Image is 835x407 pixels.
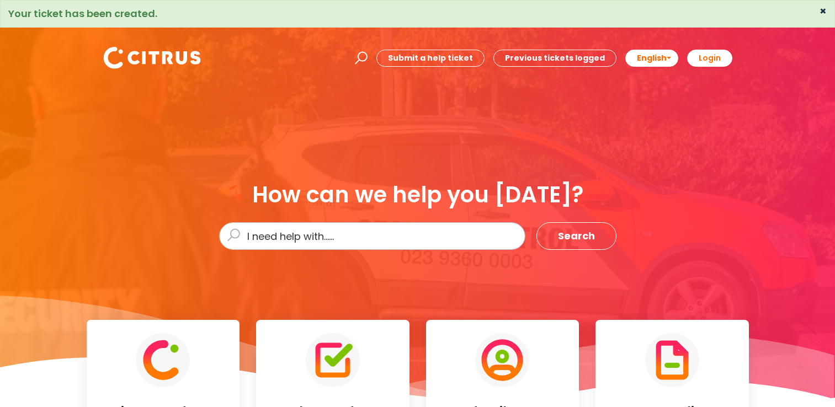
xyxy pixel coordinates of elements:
[376,50,485,67] a: Submit a help ticket
[493,50,616,67] a: Previous tickets logged
[536,222,616,250] button: Search
[699,52,721,63] b: Login
[820,6,827,16] button: ×
[637,52,667,63] span: English
[558,227,595,245] span: Search
[687,50,732,67] a: Login
[219,222,525,250] input: I need help with......
[219,183,616,207] div: How can we help you [DATE]?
